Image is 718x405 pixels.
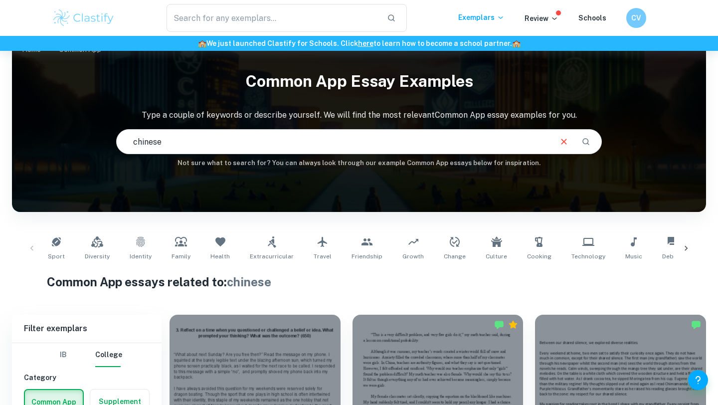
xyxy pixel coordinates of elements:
span: Friendship [352,252,382,261]
span: Culture [486,252,507,261]
span: Diversity [85,252,110,261]
h1: Common App Essay Examples [12,65,706,97]
button: College [95,343,122,367]
h6: Category [24,372,150,383]
button: Clear [554,132,573,151]
h6: Filter exemplars [12,315,162,343]
p: Review [525,13,558,24]
a: Schools [578,14,606,22]
span: Identity [130,252,152,261]
span: 🏫 [198,39,206,47]
span: 🏫 [512,39,521,47]
span: Family [172,252,190,261]
span: Extracurricular [250,252,294,261]
span: Cooking [527,252,551,261]
h6: We just launched Clastify for Schools. Click to learn how to become a school partner. [2,38,716,49]
div: Premium [508,320,518,330]
h6: CV [631,12,642,23]
button: IB [51,343,75,367]
span: Health [210,252,230,261]
button: CV [626,8,646,28]
div: Filter type choice [51,343,122,367]
input: Search for any exemplars... [167,4,379,32]
button: Help and Feedback [688,370,708,390]
input: E.g. I love building drones, I used to be ashamed of my name... [117,128,550,156]
h1: Common App essays related to: [47,273,672,291]
span: Technology [571,252,605,261]
img: Marked [494,320,504,330]
span: chinese [227,275,271,289]
p: Exemplars [458,12,505,23]
span: Travel [314,252,332,261]
h6: Not sure what to search for? You can always look through our example Common App essays below for ... [12,158,706,168]
span: Debate [662,252,683,261]
img: Marked [691,320,701,330]
span: Music [625,252,642,261]
a: here [358,39,373,47]
button: Search [577,133,594,150]
span: Growth [402,252,424,261]
img: Clastify logo [52,8,115,28]
span: Change [444,252,466,261]
p: Type a couple of keywords or describe yourself. We will find the most relevant Common App essay e... [12,109,706,121]
span: Sport [48,252,65,261]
